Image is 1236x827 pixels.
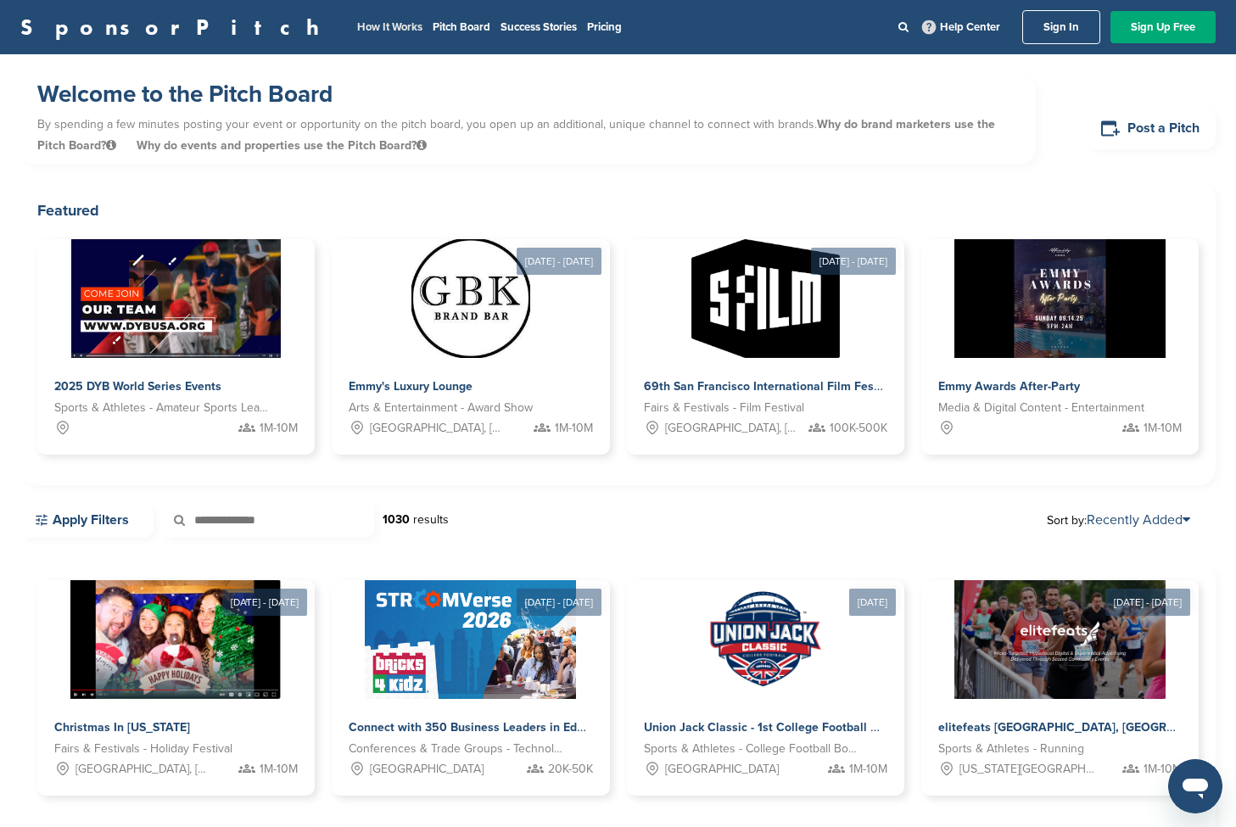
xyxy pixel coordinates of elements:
span: Union Jack Classic - 1st College Football Game at [GEOGRAPHIC_DATA] [644,720,1042,735]
span: 1M-10M [260,419,298,438]
span: Sort by: [1047,513,1190,527]
strong: 1030 [383,512,410,527]
div: [DATE] - [DATE] [811,248,896,275]
span: Emmy Awards After-Party [938,379,1080,394]
a: Success Stories [501,20,577,34]
span: Arts & Entertainment - Award Show [349,399,533,417]
a: [DATE] - [DATE] Sponsorpitch & Connect with 350 Business Leaders in Education | StroomVerse 2026 ... [332,553,609,796]
span: [GEOGRAPHIC_DATA], [GEOGRAPHIC_DATA] [76,760,213,779]
a: Help Center [919,17,1004,37]
span: [GEOGRAPHIC_DATA], [GEOGRAPHIC_DATA] [665,419,803,438]
a: Sign Up Free [1110,11,1216,43]
div: [DATE] - [DATE] [517,248,601,275]
span: Fairs & Festivals - Holiday Festival [54,740,232,758]
h1: Welcome to the Pitch Board [37,79,1019,109]
span: [US_STATE][GEOGRAPHIC_DATA], [GEOGRAPHIC_DATA] [959,760,1097,779]
span: Why do events and properties use the Pitch Board? [137,138,427,153]
span: 1M-10M [260,760,298,779]
span: Conferences & Trade Groups - Technology [349,740,567,758]
span: 1M-10M [849,760,887,779]
span: Connect with 350 Business Leaders in Education | StroomVerse 2026 [349,720,729,735]
span: [GEOGRAPHIC_DATA] [665,760,779,779]
a: Recently Added [1087,511,1190,528]
img: Sponsorpitch & [691,239,840,358]
p: By spending a few minutes posting your event or opportunity on the pitch board, you open up an ad... [37,109,1019,160]
div: [DATE] [849,589,896,616]
span: 100K-500K [830,419,887,438]
span: Sports & Athletes - College Football Bowl Games [644,740,862,758]
a: Post a Pitch [1087,108,1216,149]
div: [DATE] - [DATE] [222,589,307,616]
a: [DATE] Sponsorpitch & Union Jack Classic - 1st College Football Game at [GEOGRAPHIC_DATA] Sports ... [627,553,904,796]
span: Christmas In [US_STATE] [54,720,190,735]
span: Sports & Athletes - Running [938,740,1084,758]
a: Sponsorpitch & 2025 DYB World Series Events Sports & Athletes - Amateur Sports Leagues 1M-10M [37,239,315,455]
span: 2025 DYB World Series Events [54,379,221,394]
a: [DATE] - [DATE] Sponsorpitch & elitefeats [GEOGRAPHIC_DATA], [GEOGRAPHIC_DATA] and Northeast Even... [921,553,1199,796]
span: Emmy's Luxury Lounge [349,379,473,394]
img: Sponsorpitch & [411,239,530,358]
a: [DATE] - [DATE] Sponsorpitch & Emmy's Luxury Lounge Arts & Entertainment - Award Show [GEOGRAPHIC... [332,212,609,455]
a: How It Works [357,20,422,34]
img: Sponsorpitch & [954,580,1166,699]
a: Pitch Board [433,20,490,34]
a: Pricing [587,20,622,34]
img: Sponsorpitch & [71,239,281,358]
div: [DATE] - [DATE] [517,589,601,616]
img: Sponsorpitch & [954,239,1166,358]
span: Media & Digital Content - Entertainment [938,399,1144,417]
span: 1M-10M [1144,419,1182,438]
img: Sponsorpitch & [706,580,825,699]
span: 1M-10M [1144,760,1182,779]
a: [DATE] - [DATE] Sponsorpitch & 69th San Francisco International Film Festival Fairs & Festivals -... [627,212,904,455]
a: [DATE] - [DATE] Sponsorpitch & Christmas In [US_STATE] Fairs & Festivals - Holiday Festival [GEOG... [37,553,315,796]
span: [GEOGRAPHIC_DATA] [370,760,484,779]
span: [GEOGRAPHIC_DATA], [GEOGRAPHIC_DATA] [370,419,507,438]
span: 1M-10M [555,419,593,438]
iframe: Button to launch messaging window [1168,759,1222,813]
a: SponsorPitch [20,16,330,38]
div: [DATE] - [DATE] [1105,589,1190,616]
h2: Featured [37,198,1199,222]
span: Fairs & Festivals - Film Festival [644,399,804,417]
img: Sponsorpitch & [365,580,576,699]
a: Apply Filters [20,502,154,538]
span: 20K-50K [548,760,593,779]
a: Sponsorpitch & Emmy Awards After-Party Media & Digital Content - Entertainment 1M-10M [921,239,1199,455]
img: Sponsorpitch & [70,580,282,699]
a: Sign In [1022,10,1100,44]
span: results [413,512,449,527]
span: 69th San Francisco International Film Festival [644,379,898,394]
span: Sports & Athletes - Amateur Sports Leagues [54,399,272,417]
